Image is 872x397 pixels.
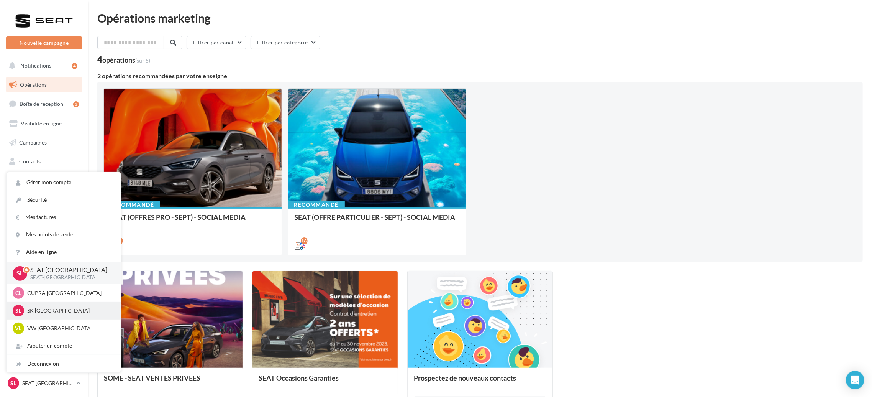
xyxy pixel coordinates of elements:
[7,337,121,354] div: Ajouter un compte
[30,265,108,274] p: SEAT [GEOGRAPHIC_DATA]
[7,355,121,372] div: Déconnexion
[73,101,79,107] div: 3
[6,376,82,390] a: SL SEAT [GEOGRAPHIC_DATA]
[7,209,121,226] a: Mes factures
[5,115,84,132] a: Visibilité en ligne
[7,174,121,191] a: Gérer mon compte
[27,307,111,315] p: SK [GEOGRAPHIC_DATA]
[20,81,47,88] span: Opérations
[19,139,47,145] span: Campagnes
[187,36,246,49] button: Filtrer par canal
[72,63,77,69] div: 4
[301,237,308,244] div: 16
[102,56,150,63] div: opérations
[27,289,111,297] p: CUPRA [GEOGRAPHIC_DATA]
[7,244,121,261] a: Aide en ligne
[5,211,84,233] a: PLV et print personnalisable
[5,192,84,208] a: Calendrier
[5,173,84,189] a: Médiathèque
[295,213,460,229] div: SEAT (OFFRE PARTICULIER - SEPT) - SOCIAL MEDIA
[15,325,22,332] span: VL
[97,55,150,64] div: 4
[5,135,84,151] a: Campagnes
[135,57,150,64] span: (sur 5)
[5,58,80,74] button: Notifications 4
[15,289,21,297] span: CL
[251,36,320,49] button: Filtrer par catégorie
[288,201,345,209] div: Recommandé
[7,226,121,243] a: Mes points de vente
[21,120,62,127] span: Visibilité en ligne
[846,371,864,389] div: Open Intercom Messenger
[259,374,391,389] div: SEAT Occasions Garanties
[30,274,108,281] p: SEAT-[GEOGRAPHIC_DATA]
[22,379,73,387] p: SEAT [GEOGRAPHIC_DATA]
[20,100,63,107] span: Boîte de réception
[97,73,863,79] div: 2 opérations recommandées par votre enseigne
[5,96,84,112] a: Boîte de réception3
[104,374,236,389] div: SOME - SEAT VENTES PRIVEES
[20,62,51,69] span: Notifications
[5,77,84,93] a: Opérations
[11,379,16,387] span: SL
[16,307,21,315] span: SL
[6,36,82,49] button: Nouvelle campagne
[7,191,121,209] a: Sécurité
[97,12,863,24] div: Opérations marketing
[17,269,23,278] span: SL
[5,153,84,170] a: Contacts
[103,201,160,209] div: Recommandé
[414,374,546,389] div: Prospectez de nouveaux contacts
[19,158,41,165] span: Contacts
[27,325,111,332] p: VW [GEOGRAPHIC_DATA]
[110,213,275,229] div: SEAT (OFFRES PRO - SEPT) - SOCIAL MEDIA
[5,236,84,259] a: Campagnes DataOnDemand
